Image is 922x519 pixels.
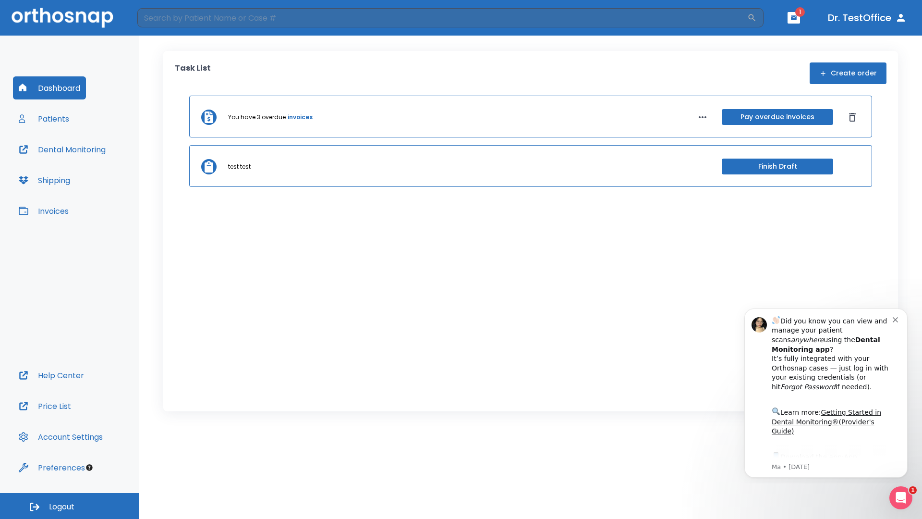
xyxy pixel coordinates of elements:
[228,113,286,122] p: You have 3 overdue
[13,364,90,387] button: Help Center
[824,9,910,26] button: Dr. TestOffice
[13,425,109,448] button: Account Settings
[810,62,886,84] button: Create order
[13,199,74,222] button: Invoices
[137,8,747,27] input: Search by Patient Name or Case #
[909,486,917,494] span: 1
[13,76,86,99] button: Dashboard
[889,486,912,509] iframe: Intercom live chat
[12,8,113,27] img: Orthosnap
[42,151,163,200] div: Download the app: | ​ Let us know if you need help getting started!
[845,110,860,125] button: Dismiss
[49,502,74,512] span: Logout
[163,15,170,23] button: Dismiss notification
[795,7,805,17] span: 1
[13,107,75,130] button: Patients
[85,463,94,472] div: Tooltip anchor
[42,153,127,171] a: App Store
[288,113,313,122] a: invoices
[722,159,833,174] button: Finish Draft
[13,456,91,479] button: Preferences
[730,300,922,483] iframe: Intercom notifications message
[175,62,211,84] p: Task List
[42,163,163,172] p: Message from Ma, sent 5w ago
[228,162,251,171] p: test test
[13,169,76,192] button: Shipping
[13,395,77,418] button: Price List
[722,109,833,125] button: Pay overdue invoices
[13,138,111,161] button: Dental Monitoring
